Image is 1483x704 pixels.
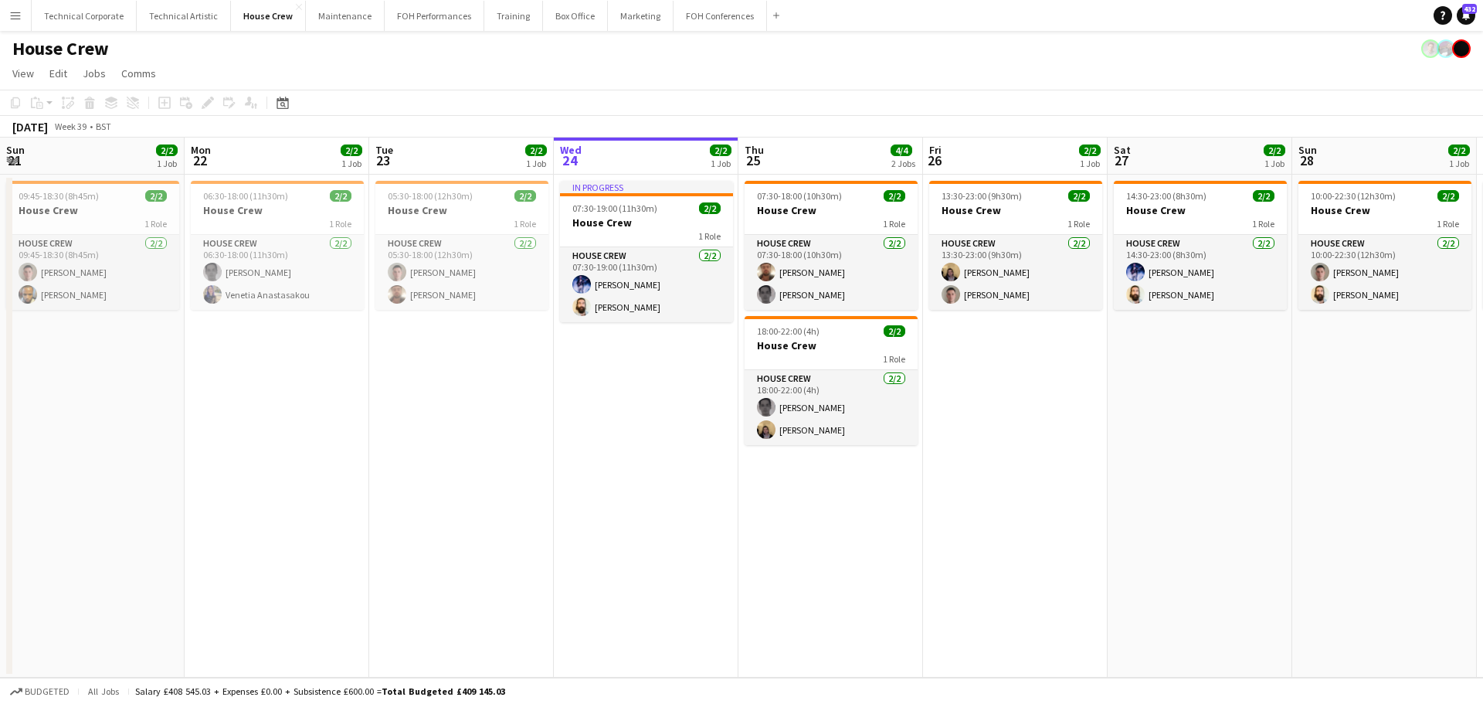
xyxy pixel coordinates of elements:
[191,143,211,157] span: Mon
[231,1,306,31] button: House Crew
[1437,218,1459,230] span: 1 Role
[1264,145,1285,156] span: 2/2
[12,66,34,80] span: View
[1114,143,1131,157] span: Sat
[927,151,942,169] span: 26
[711,158,731,169] div: 1 Job
[135,685,505,697] div: Salary £408 545.03 + Expenses £0.00 + Subsistence £600.00 =
[884,190,905,202] span: 2/2
[699,202,721,214] span: 2/2
[560,181,733,193] div: In progress
[674,1,767,31] button: FOH Conferences
[710,145,731,156] span: 2/2
[1079,145,1101,156] span: 2/2
[757,190,842,202] span: 07:30-18:00 (10h30m)
[341,158,361,169] div: 1 Job
[745,203,918,217] h3: House Crew
[83,66,106,80] span: Jobs
[1298,181,1471,310] app-job-card: 10:00-22:30 (12h30m)2/2House Crew1 RoleHouse Crew2/210:00-22:30 (12h30m)[PERSON_NAME][PERSON_NAME]
[891,145,912,156] span: 4/4
[145,190,167,202] span: 2/2
[1452,39,1471,58] app-user-avatar: Gabrielle Barr
[1437,39,1455,58] app-user-avatar: Zubair PERM Dhalla
[929,235,1102,310] app-card-role: House Crew2/213:30-23:00 (9h30m)[PERSON_NAME][PERSON_NAME]
[49,66,67,80] span: Edit
[188,151,211,169] span: 22
[560,181,733,322] app-job-card: In progress07:30-19:00 (11h30m)2/2House Crew1 RoleHouse Crew2/207:30-19:00 (11h30m)[PERSON_NAME][...
[1253,190,1274,202] span: 2/2
[883,218,905,230] span: 1 Role
[6,181,179,310] app-job-card: 09:45-18:30 (8h45m)2/2House Crew1 RoleHouse Crew2/209:45-18:30 (8h45m)[PERSON_NAME][PERSON_NAME]
[306,1,385,31] button: Maintenance
[375,203,548,217] h3: House Crew
[329,218,351,230] span: 1 Role
[1067,218,1090,230] span: 1 Role
[1298,203,1471,217] h3: House Crew
[375,235,548,310] app-card-role: House Crew2/205:30-18:00 (12h30m)[PERSON_NAME][PERSON_NAME]
[514,190,536,202] span: 2/2
[929,203,1102,217] h3: House Crew
[51,121,90,132] span: Week 39
[742,151,764,169] span: 25
[1114,203,1287,217] h3: House Crew
[25,686,70,697] span: Budgeted
[929,181,1102,310] app-job-card: 13:30-23:00 (9h30m)2/2House Crew1 RoleHouse Crew2/213:30-23:00 (9h30m)[PERSON_NAME][PERSON_NAME]
[1457,6,1475,25] a: 432
[1264,158,1284,169] div: 1 Job
[1068,190,1090,202] span: 2/2
[745,370,918,445] app-card-role: House Crew2/218:00-22:00 (4h)[PERSON_NAME][PERSON_NAME]
[757,325,820,337] span: 18:00-22:00 (4h)
[4,151,25,169] span: 21
[191,203,364,217] h3: House Crew
[373,151,393,169] span: 23
[745,143,764,157] span: Thu
[608,1,674,31] button: Marketing
[1114,235,1287,310] app-card-role: House Crew2/214:30-23:00 (8h30m)[PERSON_NAME][PERSON_NAME]
[388,190,473,202] span: 05:30-18:00 (12h30m)
[883,353,905,365] span: 1 Role
[558,151,582,169] span: 24
[1421,39,1440,58] app-user-avatar: Tom PERM Jeyes
[1126,190,1206,202] span: 14:30-23:00 (8h30m)
[745,316,918,445] div: 18:00-22:00 (4h)2/2House Crew1 RoleHouse Crew2/218:00-22:00 (4h)[PERSON_NAME][PERSON_NAME]
[12,119,48,134] div: [DATE]
[382,685,505,697] span: Total Budgeted £409 145.03
[115,63,162,83] a: Comms
[1449,158,1469,169] div: 1 Job
[560,247,733,322] app-card-role: House Crew2/207:30-19:00 (11h30m)[PERSON_NAME][PERSON_NAME]
[560,143,582,157] span: Wed
[6,143,25,157] span: Sun
[76,63,112,83] a: Jobs
[341,145,362,156] span: 2/2
[375,181,548,310] app-job-card: 05:30-18:00 (12h30m)2/2House Crew1 RoleHouse Crew2/205:30-18:00 (12h30m)[PERSON_NAME][PERSON_NAME]
[745,338,918,352] h3: House Crew
[375,143,393,157] span: Tue
[330,190,351,202] span: 2/2
[85,685,122,697] span: All jobs
[156,145,178,156] span: 2/2
[514,218,536,230] span: 1 Role
[121,66,156,80] span: Comms
[1114,181,1287,310] app-job-card: 14:30-23:00 (8h30m)2/2House Crew1 RoleHouse Crew2/214:30-23:00 (8h30m)[PERSON_NAME][PERSON_NAME]
[8,683,72,700] button: Budgeted
[543,1,608,31] button: Box Office
[191,181,364,310] app-job-card: 06:30-18:00 (11h30m)2/2House Crew1 RoleHouse Crew2/206:30-18:00 (11h30m)[PERSON_NAME]Venetia Anas...
[191,235,364,310] app-card-role: House Crew2/206:30-18:00 (11h30m)[PERSON_NAME]Venetia Anastasakou
[137,1,231,31] button: Technical Artistic
[385,1,484,31] button: FOH Performances
[32,1,137,31] button: Technical Corporate
[19,190,99,202] span: 09:45-18:30 (8h45m)
[1448,145,1470,156] span: 2/2
[12,37,109,60] h1: House Crew
[942,190,1022,202] span: 13:30-23:00 (9h30m)
[526,158,546,169] div: 1 Job
[6,203,179,217] h3: House Crew
[1296,151,1317,169] span: 28
[929,143,942,157] span: Fri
